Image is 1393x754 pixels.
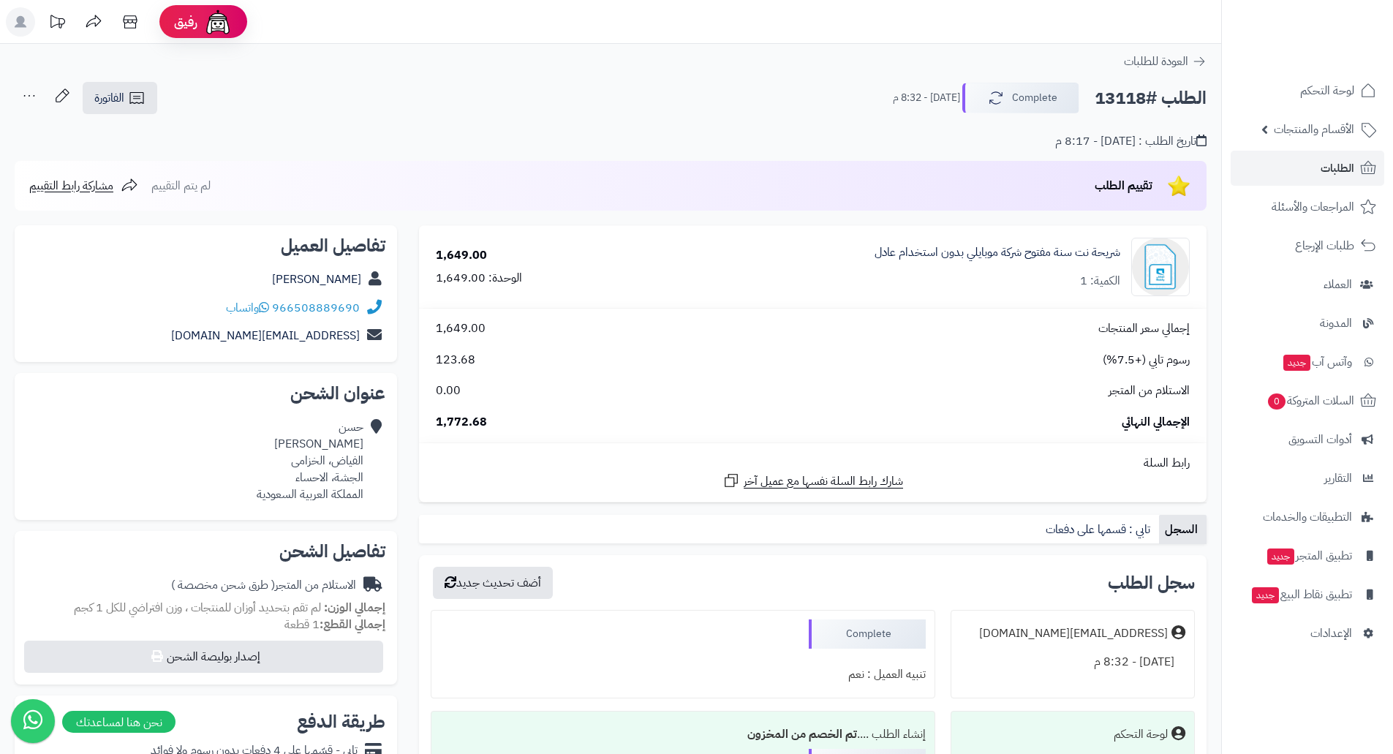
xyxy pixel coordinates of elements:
[1231,306,1384,341] a: المدونة
[1300,80,1354,101] span: لوحة التحكم
[1103,352,1190,369] span: رسوم تابي (+7.5%)
[1283,355,1310,371] span: جديد
[893,91,960,105] small: [DATE] - 8:32 م
[26,237,385,255] h2: تفاصيل العميل
[24,641,383,673] button: إصدار بوليصة الشحن
[29,177,113,195] span: مشاركة رابط التقييم
[1231,189,1384,225] a: المراجعات والأسئلة
[1095,177,1152,195] span: تقييم الطلب
[1080,273,1120,290] div: الكمية: 1
[962,83,1079,113] button: Complete
[1109,382,1190,399] span: الاستلام من المتجر
[1124,53,1188,70] span: العودة للطلبات
[1252,587,1279,603] span: جديد
[1231,538,1384,573] a: تطبيق المتجرجديد
[171,576,275,594] span: ( طرق شحن مخصصة )
[1108,574,1195,592] h3: سجل الطلب
[203,7,233,37] img: ai-face.png
[272,299,360,317] a: 966508889690
[875,244,1120,261] a: شريحة نت سنة مفتوح شركة موبايلي بدون استخدام عادل
[1268,393,1286,410] span: 0
[1040,515,1159,544] a: تابي : قسمها على دفعات
[1274,119,1354,140] span: الأقسام والمنتجات
[1122,414,1190,431] span: الإجمالي النهائي
[1295,235,1354,256] span: طلبات الإرجاع
[1231,616,1384,651] a: الإعدادات
[1321,158,1354,178] span: الطلبات
[29,177,138,195] a: مشاركة رابط التقييم
[436,270,522,287] div: الوحدة: 1,649.00
[1324,468,1352,489] span: التقارير
[1231,151,1384,186] a: الطلبات
[171,577,356,594] div: الاستلام من المتجر
[171,327,360,344] a: [EMAIL_ADDRESS][DOMAIN_NAME]
[1231,461,1384,496] a: التقارير
[440,660,925,689] div: تنبيه العميل : نعم
[1231,267,1384,302] a: العملاء
[440,720,925,749] div: إنشاء الطلب ....
[151,177,211,195] span: لم يتم التقييم
[1266,391,1354,411] span: السلات المتروكة
[960,648,1185,676] div: [DATE] - 8:32 م
[226,299,269,317] a: واتساب
[1282,352,1352,372] span: وآتس آب
[809,619,926,649] div: Complete
[1055,133,1207,150] div: تاريخ الطلب : [DATE] - 8:17 م
[174,13,197,31] span: رفيق
[320,616,385,633] strong: إجمالي القطع:
[1266,546,1352,566] span: تطبيق المتجر
[747,725,857,743] b: تم الخصم من المخزون
[26,543,385,560] h2: تفاصيل الشحن
[1231,577,1384,612] a: تطبيق نقاط البيعجديد
[1272,197,1354,217] span: المراجعات والأسئلة
[74,599,321,617] span: لم تقم بتحديد أوزان للمنتجات ، وزن افتراضي للكل 1 كجم
[1231,73,1384,108] a: لوحة التحكم
[436,352,475,369] span: 123.68
[257,419,363,502] div: حسن [PERSON_NAME] الفياض، الخزامى الجشة، الاحساء المملكة العربية السعودية
[1098,320,1190,337] span: إجمالي سعر المنتجات
[744,473,903,490] span: شارك رابط السلة نفسها مع عميل آخر
[436,382,461,399] span: 0.00
[94,89,124,107] span: الفاتورة
[1267,548,1294,565] span: جديد
[1231,228,1384,263] a: طلبات الإرجاع
[26,385,385,402] h2: عنوان الشحن
[425,455,1201,472] div: رابط السلة
[436,320,486,337] span: 1,649.00
[272,271,361,288] a: [PERSON_NAME]
[1132,238,1189,296] img: 1724162032-Generic-SIM-450x450-90x90.png
[284,616,385,633] small: 1 قطعة
[1250,584,1352,605] span: تطبيق نقاط البيع
[1320,313,1352,333] span: المدونة
[436,414,487,431] span: 1,772.68
[1324,274,1352,295] span: العملاء
[1231,422,1384,457] a: أدوات التسويق
[979,625,1168,642] div: [EMAIL_ADDRESS][DOMAIN_NAME]
[1124,53,1207,70] a: العودة للطلبات
[1288,429,1352,450] span: أدوات التسويق
[1159,515,1207,544] a: السجل
[1231,499,1384,535] a: التطبيقات والخدمات
[1231,344,1384,380] a: وآتس آبجديد
[1231,383,1384,418] a: السلات المتروكة0
[1095,83,1207,113] h2: الطلب #13118
[436,247,487,264] div: 1,649.00
[39,7,75,40] a: تحديثات المنصة
[1310,623,1352,644] span: الإعدادات
[83,82,157,114] a: الفاتورة
[297,713,385,731] h2: طريقة الدفع
[433,567,553,599] button: أضف تحديث جديد
[1263,507,1352,527] span: التطبيقات والخدمات
[1114,726,1168,743] div: لوحة التحكم
[324,599,385,617] strong: إجمالي الوزن:
[722,472,903,490] a: شارك رابط السلة نفسها مع عميل آخر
